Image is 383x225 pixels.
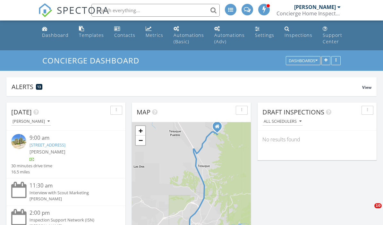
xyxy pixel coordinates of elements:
button: Dashboards [286,56,320,65]
a: Dashboard [39,23,71,41]
div: 9:00 am [30,134,112,142]
div: Automations (Adv) [214,32,245,45]
a: Contacts [112,23,138,41]
a: SPECTORA [38,9,109,22]
button: All schedulers [262,117,303,126]
div: 30 minutes drive time [11,163,52,169]
div: 2:00 pm [30,209,112,217]
div: Support Center [323,32,342,45]
a: 9:00 am [STREET_ADDRESS] [PERSON_NAME] 30 minutes drive time 16.5 miles [11,134,121,175]
div: Contacts [114,32,135,38]
a: Templates [76,23,106,41]
div: Concierge Home Inspections, LLC [277,10,341,17]
a: Metrics [143,23,166,41]
img: The Best Home Inspection Software - Spectora [38,3,52,17]
span: 13 [37,85,41,89]
div: All schedulers [264,119,302,124]
a: Automations (Basic) [171,23,207,48]
a: Support Center [320,23,345,48]
span: [PERSON_NAME] [30,149,65,155]
div: 16.5 miles [11,169,52,175]
div: Alerts [12,82,362,91]
div: Settings [255,32,274,38]
span: View [362,85,371,90]
a: Concierge Dashboard [42,55,145,66]
div: Dashboard [42,32,69,38]
img: streetview [11,134,26,149]
div: Interview with Scout Marketing [30,190,112,196]
span: Draft Inspections [262,108,324,116]
div: Inspections [285,32,312,38]
div: Metrics [146,32,163,38]
a: Zoom in [136,126,145,136]
span: [DATE] [11,108,32,116]
div: Templates [79,32,104,38]
div: No results found [258,131,377,148]
a: Inspections [282,23,315,41]
a: Settings [252,23,277,41]
div: [PERSON_NAME] [294,4,336,10]
div: [PERSON_NAME] [30,196,112,202]
iframe: Intercom live chat [361,203,377,219]
input: Search everything... [91,4,220,17]
button: [PERSON_NAME] [11,117,51,126]
span: SPECTORA [57,3,109,17]
a: [STREET_ADDRESS] [30,142,65,148]
span: Map [137,108,150,116]
div: Dashboards [289,59,318,63]
div: [PERSON_NAME] [13,119,50,124]
div: 11:30 am [30,182,112,190]
a: Zoom out [136,136,145,145]
a: Automations (Advanced) [212,23,247,48]
span: 10 [374,203,382,208]
div: Automations (Basic) [174,32,204,45]
div: 36 valle de suerte, Santa FE NM 87506 [217,126,221,130]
